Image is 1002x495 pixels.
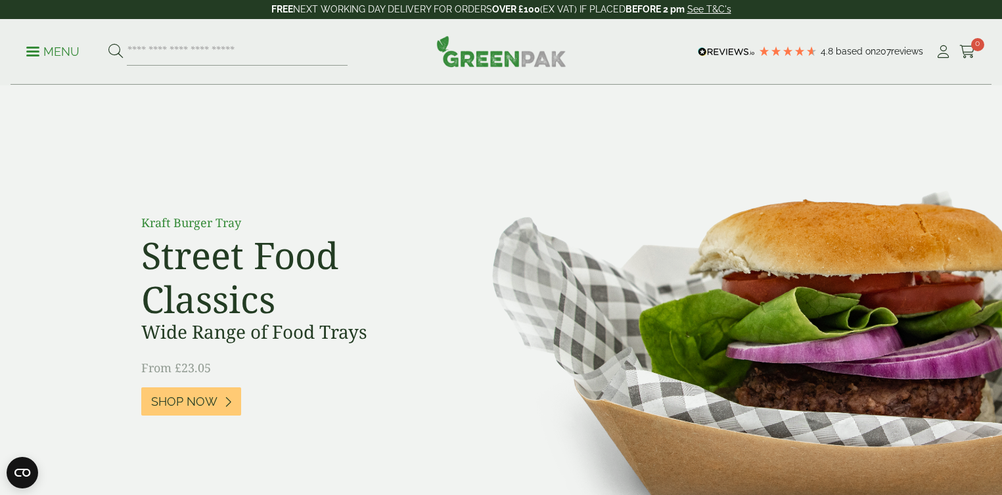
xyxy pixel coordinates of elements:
a: Shop Now [141,387,241,416]
span: Based on [836,46,876,56]
span: Shop Now [151,395,217,409]
h3: Wide Range of Food Trays [141,321,437,343]
strong: OVER £100 [492,4,540,14]
div: 4.79 Stars [758,45,817,57]
a: 0 [959,42,976,62]
button: Open CMP widget [7,457,38,488]
span: 207 [876,46,891,56]
p: Menu [26,44,80,60]
i: Cart [959,45,976,58]
a: See T&C's [687,4,731,14]
a: Menu [26,44,80,57]
i: My Account [935,45,951,58]
span: reviews [891,46,923,56]
span: 4.8 [821,46,836,56]
strong: BEFORE 2 pm [626,4,685,14]
h2: Street Food Classics [141,233,437,321]
span: From £23.05 [141,360,211,376]
img: REVIEWS.io [698,47,755,56]
p: Kraft Burger Tray [141,214,437,232]
span: 0 [971,38,984,51]
strong: FREE [271,4,293,14]
img: GreenPak Supplies [436,35,566,67]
